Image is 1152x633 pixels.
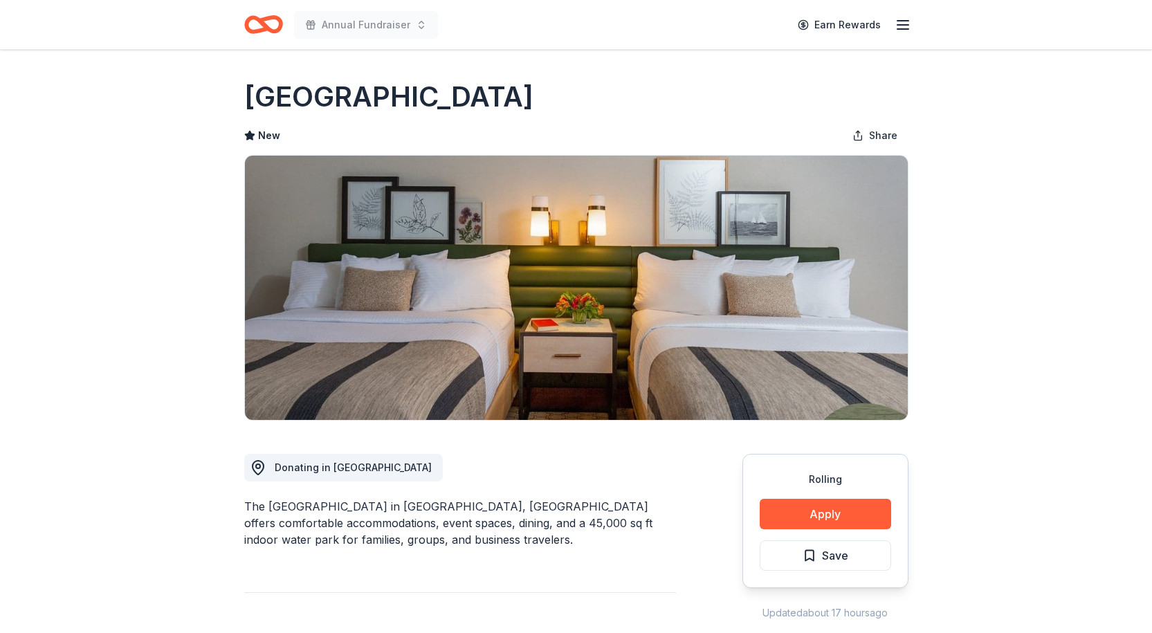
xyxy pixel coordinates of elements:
div: Rolling [760,471,891,488]
button: Share [841,122,908,149]
a: Earn Rewards [789,12,889,37]
button: Save [760,540,891,571]
a: Home [244,8,283,41]
div: The [GEOGRAPHIC_DATA] in [GEOGRAPHIC_DATA], [GEOGRAPHIC_DATA] offers comfortable accommodations, ... [244,498,676,548]
span: New [258,127,280,144]
div: Updated about 17 hours ago [742,605,908,621]
span: Share [869,127,897,144]
span: Donating in [GEOGRAPHIC_DATA] [275,461,432,473]
img: Image for Ingleside Hotel [245,156,908,420]
button: Apply [760,499,891,529]
span: Save [822,547,848,565]
span: Annual Fundraiser [322,17,410,33]
button: Annual Fundraiser [294,11,438,39]
h1: [GEOGRAPHIC_DATA] [244,77,533,116]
